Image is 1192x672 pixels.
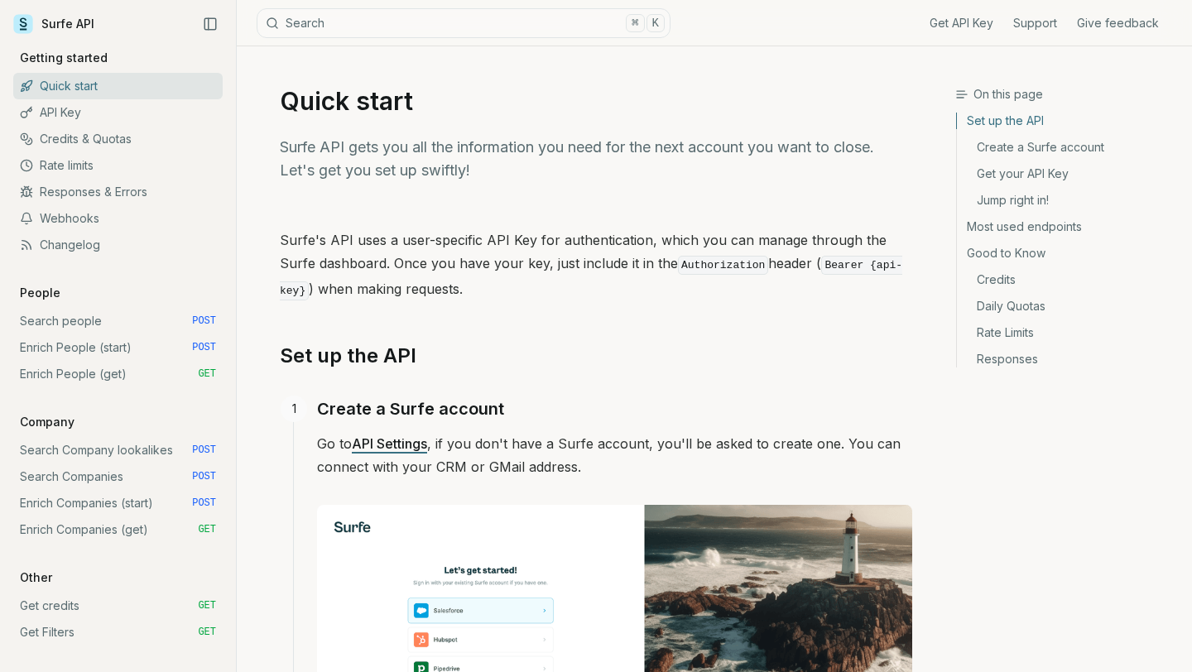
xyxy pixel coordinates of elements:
[13,126,223,152] a: Credits & Quotas
[957,113,1179,134] a: Set up the API
[192,444,216,457] span: POST
[957,240,1179,266] a: Good to Know
[192,497,216,510] span: POST
[13,490,223,516] a: Enrich Companies (start) POST
[13,50,114,66] p: Getting started
[13,285,67,301] p: People
[957,319,1179,346] a: Rate Limits
[13,437,223,463] a: Search Company lookalikes POST
[957,266,1179,293] a: Credits
[13,516,223,543] a: Enrich Companies (get) GET
[957,134,1179,161] a: Create a Surfe account
[13,619,223,646] a: Get Filters GET
[13,73,223,99] a: Quick start
[957,161,1179,187] a: Get your API Key
[317,396,504,422] a: Create a Surfe account
[317,432,912,478] p: Go to , if you don't have a Surfe account, you'll be asked to create one. You can connect with yo...
[280,136,912,182] p: Surfe API gets you all the information you need for the next account you want to close. Let's get...
[13,152,223,179] a: Rate limits
[198,367,216,381] span: GET
[13,205,223,232] a: Webhooks
[280,86,912,116] h1: Quick start
[957,187,1179,214] a: Jump right in!
[257,8,670,38] button: Search⌘K
[198,523,216,536] span: GET
[280,228,912,303] p: Surfe's API uses a user-specific API Key for authentication, which you can manage through the Sur...
[192,341,216,354] span: POST
[13,99,223,126] a: API Key
[957,346,1179,367] a: Responses
[13,414,81,430] p: Company
[13,463,223,490] a: Search Companies POST
[13,361,223,387] a: Enrich People (get) GET
[280,343,416,369] a: Set up the API
[352,435,427,452] a: API Settings
[198,12,223,36] button: Collapse Sidebar
[957,293,1179,319] a: Daily Quotas
[13,179,223,205] a: Responses & Errors
[1013,15,1057,31] a: Support
[678,256,768,275] code: Authorization
[13,12,94,36] a: Surfe API
[957,214,1179,240] a: Most used endpoints
[646,14,665,32] kbd: K
[1077,15,1159,31] a: Give feedback
[192,314,216,328] span: POST
[198,626,216,639] span: GET
[13,334,223,361] a: Enrich People (start) POST
[192,470,216,483] span: POST
[930,15,993,31] a: Get API Key
[955,86,1179,103] h3: On this page
[626,14,644,32] kbd: ⌘
[13,569,59,586] p: Other
[13,593,223,619] a: Get credits GET
[198,599,216,612] span: GET
[13,308,223,334] a: Search people POST
[13,232,223,258] a: Changelog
